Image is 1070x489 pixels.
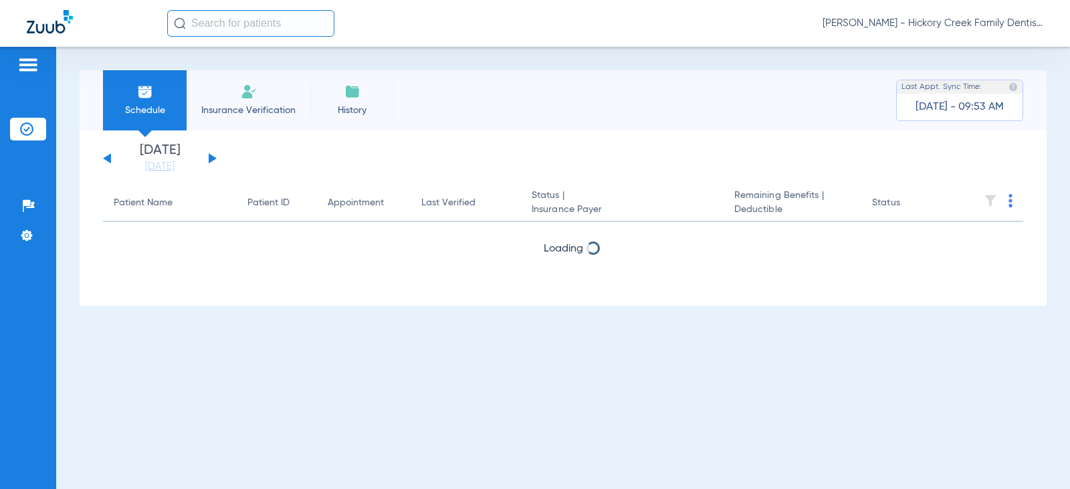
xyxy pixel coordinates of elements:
div: Patient Name [114,196,226,210]
th: Remaining Benefits | [724,185,861,222]
span: [DATE] - 09:53 AM [916,100,1004,114]
img: filter.svg [984,194,997,207]
img: group-dot-blue.svg [1008,194,1012,207]
div: Patient ID [247,196,306,210]
img: last sync help info [1008,82,1018,92]
div: Last Verified [421,196,510,210]
span: Schedule [113,104,177,117]
div: Patient Name [114,196,173,210]
span: Insurance Payer [532,203,713,217]
div: Last Verified [421,196,475,210]
th: Status | [521,185,724,222]
li: [DATE] [120,144,200,173]
span: History [320,104,384,117]
span: Loading [544,243,583,254]
th: Status [861,185,952,222]
span: Deductible [734,203,851,217]
img: Schedule [137,84,153,100]
a: [DATE] [120,160,200,173]
span: Insurance Verification [197,104,300,117]
span: [PERSON_NAME] - Hickory Creek Family Dentistry [823,17,1043,30]
img: Zuub Logo [27,10,73,33]
div: Appointment [328,196,400,210]
div: Patient ID [247,196,290,210]
img: Search Icon [174,17,186,29]
div: Appointment [328,196,384,210]
img: History [344,84,360,100]
img: hamburger-icon [17,57,39,73]
input: Search for patients [167,10,334,37]
span: Last Appt. Sync Time: [901,80,982,94]
img: Manual Insurance Verification [241,84,257,100]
